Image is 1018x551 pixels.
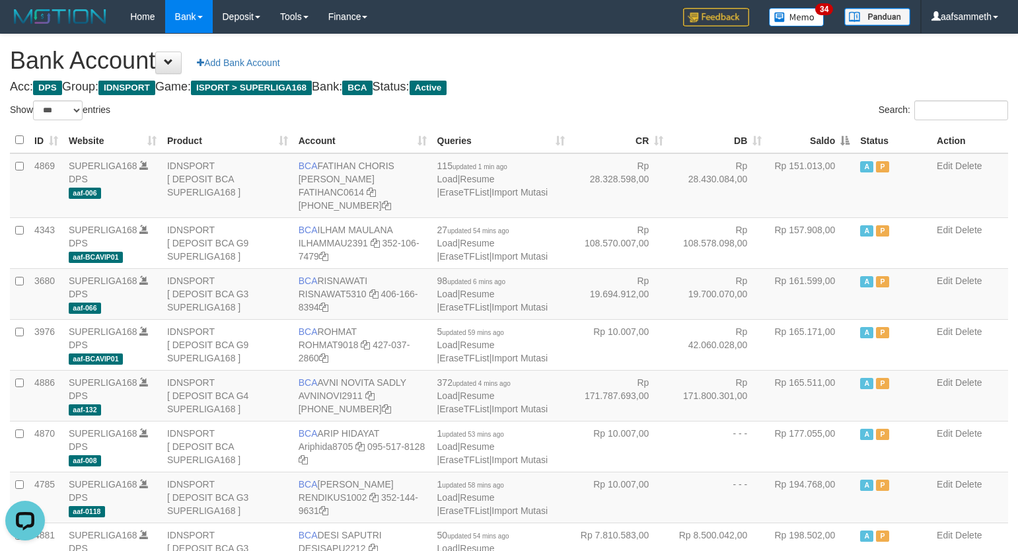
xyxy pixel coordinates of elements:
span: | | | [437,225,548,262]
a: EraseTFList [439,251,489,262]
td: 3976 [29,319,63,370]
span: | | | [437,326,548,363]
span: Active [860,429,873,440]
a: Copy 3521449631 to clipboard [319,505,328,516]
a: Resume [460,174,494,184]
a: Load [437,238,458,248]
th: Website: activate to sort column ascending [63,128,162,153]
span: 372 [437,377,511,388]
a: SUPERLIGA168 [69,377,137,388]
td: Rp 10.007,00 [570,472,669,523]
a: Copy RENDIKUS1002 to clipboard [369,492,379,503]
td: Rp 194.768,00 [767,472,855,523]
a: AVNINOVI2911 [299,390,363,401]
td: Rp 42.060.028,00 [669,319,767,370]
span: Paused [876,480,889,491]
td: Rp 165.171,00 [767,319,855,370]
a: Delete [955,530,982,540]
span: DPS [33,81,62,95]
span: updated 58 mins ago [442,482,503,489]
span: 1 [437,428,504,439]
td: Rp 171.800.301,00 [669,370,767,421]
td: 4343 [29,217,63,268]
a: Copy 4062280135 to clipboard [382,404,391,414]
a: Edit [937,225,953,235]
span: updated 54 mins ago [447,533,509,540]
a: ROHMAT9018 [299,340,359,350]
a: Edit [937,377,953,388]
a: Load [437,174,458,184]
a: Edit [937,530,953,540]
a: Delete [955,225,982,235]
button: Open LiveChat chat widget [5,5,45,45]
td: Rp 177.055,00 [767,421,855,472]
td: DPS [63,421,162,472]
a: Delete [955,326,982,337]
a: Add Bank Account [188,52,288,74]
span: Active [860,161,873,172]
th: Product: activate to sort column ascending [162,128,293,153]
a: SUPERLIGA168 [69,428,137,439]
td: Rp 157.908,00 [767,217,855,268]
td: DPS [63,268,162,319]
a: EraseTFList [439,353,489,363]
span: Active [410,81,447,95]
td: Rp 19.700.070,00 [669,268,767,319]
a: Edit [937,326,953,337]
a: Import Mutasi [491,187,548,198]
span: Active [860,327,873,338]
a: Copy ROHMAT9018 to clipboard [361,340,370,350]
span: aaf-006 [69,188,101,199]
span: aaf-0118 [69,506,105,517]
span: updated 53 mins ago [442,431,503,438]
td: IDNSPORT [ DEPOSIT BCA G3 SUPERLIGA168 ] [162,472,293,523]
span: Paused [876,276,889,287]
a: Copy AVNINOVI2911 to clipboard [365,390,375,401]
a: Import Mutasi [491,251,548,262]
td: DPS [63,370,162,421]
img: MOTION_logo.png [10,7,110,26]
a: SUPERLIGA168 [69,275,137,286]
td: DPS [63,472,162,523]
span: updated 59 mins ago [442,329,503,336]
a: Ariphida8705 [299,441,353,452]
span: Paused [876,327,889,338]
span: aaf-BCAVIP01 [69,252,123,263]
img: Button%20Memo.svg [769,8,824,26]
a: Import Mutasi [491,404,548,414]
a: Resume [460,340,494,350]
a: EraseTFList [439,302,489,312]
a: EraseTFList [439,505,489,516]
td: IDNSPORT [ DEPOSIT BCA SUPERLIGA168 ] [162,421,293,472]
span: BCA [342,81,372,95]
span: Paused [876,378,889,389]
span: BCA [299,326,318,337]
td: DPS [63,153,162,218]
a: EraseTFList [439,404,489,414]
span: aaf-008 [69,455,101,466]
td: ILHAM MAULANA 352-106-7479 [293,217,432,268]
a: SUPERLIGA168 [69,530,137,540]
a: RISNAWAT5310 [299,289,367,299]
a: Delete [955,377,982,388]
a: Edit [937,428,953,439]
label: Search: [879,100,1008,120]
td: RISNAWATI 406-166-8394 [293,268,432,319]
span: updated 54 mins ago [447,227,509,235]
a: Import Mutasi [491,353,548,363]
td: Rp 10.007,00 [570,421,669,472]
td: AVNI NOVITA SADLY [PHONE_NUMBER] [293,370,432,421]
td: Rp 171.787.693,00 [570,370,669,421]
span: 5 [437,326,504,337]
th: CR: activate to sort column ascending [570,128,669,153]
h1: Bank Account [10,48,1008,74]
span: | | | [437,275,548,312]
h4: Acc: Group: Game: Bank: Status: [10,81,1008,94]
td: ROHMAT 427-037-2860 [293,319,432,370]
a: RENDIKUS1002 [299,492,367,503]
th: Account: activate to sort column ascending [293,128,432,153]
select: Showentries [33,100,83,120]
a: Resume [460,441,494,452]
a: Import Mutasi [491,505,548,516]
span: ISPORT > SUPERLIGA168 [191,81,312,95]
